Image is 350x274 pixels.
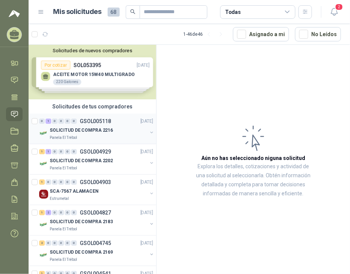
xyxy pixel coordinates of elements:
a: 2 0 0 0 0 0 GSOL004745[DATE] Company LogoSOLICITUD DE COMPRA 2169Panela El Trébol [39,239,155,263]
img: Logo peakr [9,9,20,18]
p: Explora los detalles, cotizaciones y actividad de una solicitud al seleccionarla. Obtén informaci... [194,162,312,198]
p: SOLICITUD DE COMPRA 2183 [50,218,113,225]
div: 0 [65,241,70,246]
div: 0 [65,149,70,154]
a: 1 1 0 0 0 0 GSOL004929[DATE] Company LogoSOLICITUD DE COMPRA 2202Panela El Trébol [39,147,155,171]
a: 1 0 0 0 0 0 GSOL004903[DATE] Company LogoSCA-7567 ALAMACENEstrumetal [39,178,155,202]
img: Company Logo [39,159,48,168]
div: 0 [58,149,64,154]
div: 2 [46,210,51,215]
div: 0 [39,119,45,124]
div: 1 [46,119,51,124]
div: 0 [71,210,77,215]
p: Estrumetal [50,196,69,202]
div: 0 [52,180,58,185]
p: [DATE] [140,179,153,186]
span: 68 [108,8,120,17]
div: Solicitudes de nuevos compradoresPor cotizarSOL053395[DATE] ACEITE MOTOR 15W40 MULTIGRADO220 Galo... [29,45,156,99]
div: 1 - 46 de 46 [183,28,227,40]
button: 2 [327,5,341,19]
button: Asignado a mi [233,27,289,41]
img: Company Logo [39,129,48,138]
div: 0 [65,119,70,124]
div: 0 [71,149,77,154]
a: 1 2 0 0 0 0 GSOL004827[DATE] Company LogoSOLICITUD DE COMPRA 2183Panela El Trébol [39,208,155,232]
div: 1 [39,210,45,215]
span: 2 [335,3,343,11]
p: GSOL004929 [80,149,111,154]
div: 0 [58,210,64,215]
p: SOLICITUD DE COMPRA 2202 [50,157,113,164]
p: [DATE] [140,118,153,125]
div: 2 [39,241,45,246]
div: 0 [71,180,77,185]
h3: Aún no has seleccionado niguna solicitud [201,154,305,162]
div: 0 [52,241,58,246]
a: 0 1 0 0 0 0 GSOL005118[DATE] Company LogoSOLICITUD DE COMPRA 2216Panela El Trébol [39,117,155,141]
p: [DATE] [140,209,153,216]
div: Solicitudes de tus compradores [29,99,156,114]
h1: Mis solicitudes [53,6,102,17]
p: GSOL004827 [80,210,111,215]
img: Company Logo [39,251,48,260]
div: 0 [52,210,58,215]
p: GSOL004903 [80,180,111,185]
div: 0 [58,241,64,246]
div: 1 [46,149,51,154]
p: Panela El Trébol [50,226,77,232]
div: 0 [65,180,70,185]
div: 0 [71,119,77,124]
p: GSOL005118 [80,119,111,124]
button: Solicitudes de nuevos compradores [32,48,153,53]
div: 0 [65,210,70,215]
div: 0 [52,119,58,124]
p: SOLICITUD DE COMPRA 2216 [50,127,113,134]
button: No Leídos [295,27,341,41]
p: Panela El Trébol [50,257,77,263]
img: Company Logo [39,190,48,199]
p: SOLICITUD DE COMPRA 2169 [50,249,113,256]
p: [DATE] [140,240,153,247]
div: 0 [58,119,64,124]
span: search [130,9,135,14]
p: [DATE] [140,148,153,155]
p: Panela El Trébol [50,135,77,141]
p: Panela El Trébol [50,165,77,171]
div: Todas [225,8,241,16]
p: SCA-7567 ALAMACEN [50,188,99,195]
div: 1 [39,180,45,185]
div: 0 [46,180,51,185]
div: 1 [39,149,45,154]
img: Company Logo [39,220,48,229]
div: 0 [46,241,51,246]
div: 0 [71,241,77,246]
div: 0 [52,149,58,154]
p: GSOL004745 [80,241,111,246]
div: 0 [58,180,64,185]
